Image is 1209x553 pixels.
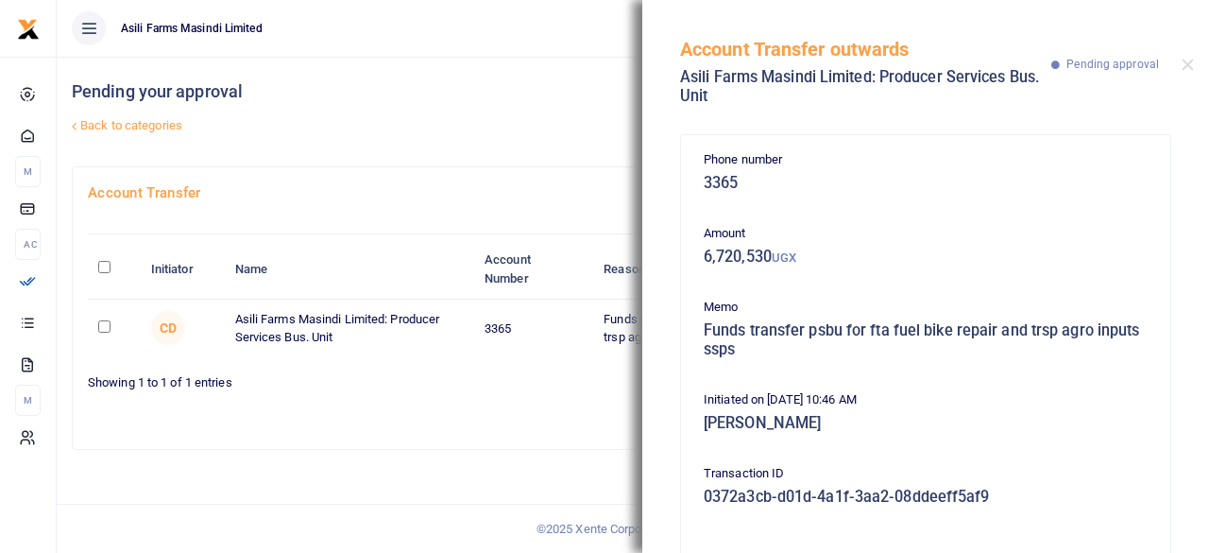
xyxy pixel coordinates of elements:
li: Ac [15,229,41,260]
span: Constantine Dusenge [151,311,185,345]
p: Phone number [704,150,1148,170]
span: Asili Farms Masindi Limited [113,20,270,37]
h5: [PERSON_NAME] [704,414,1148,433]
li: M [15,385,41,416]
img: logo-small [17,18,40,41]
li: M [15,156,41,187]
p: Initiated on [DATE] 10:46 AM [704,390,1148,410]
th: Initiator: activate to sort column ascending [141,240,225,299]
button: Close [1182,59,1194,71]
th: Name: activate to sort column ascending [224,240,474,299]
h5: 3365 [704,174,1148,193]
h5: Asili Farms Masindi Limited: Producer Services Bus. Unit [680,68,1051,105]
p: Amount [704,224,1148,244]
td: Asili Farms Masindi Limited: Producer Services Bus. Unit [224,300,474,357]
div: Showing 1 to 1 of 1 entries [88,363,625,392]
h5: 0372a3cb-d01d-4a1f-3aa2-08ddeeff5af9 [704,488,1148,507]
td: Funds transfer psbu for fta fuel bike repair and trsp agro inputs ssps [593,300,889,357]
p: Transaction ID [704,464,1148,484]
th: Reason: activate to sort column ascending [593,240,889,299]
span: Pending approval [1066,58,1159,71]
small: UGX [772,251,796,265]
th: : activate to sort column descending [88,240,141,299]
td: 3365 [474,300,593,357]
th: Account Number: activate to sort column ascending [474,240,593,299]
h5: Funds transfer psbu for fta fuel bike repair and trsp agro inputs ssps [704,321,1148,358]
a: Back to categories [67,110,815,142]
h4: Pending your approval [72,81,815,102]
p: Memo [704,298,1148,318]
h4: Account Transfer [88,182,1178,203]
h5: Account Transfer outwards [680,38,1051,60]
a: logo-small logo-large logo-large [17,21,40,35]
h5: 6,720,530 [704,248,1148,267]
